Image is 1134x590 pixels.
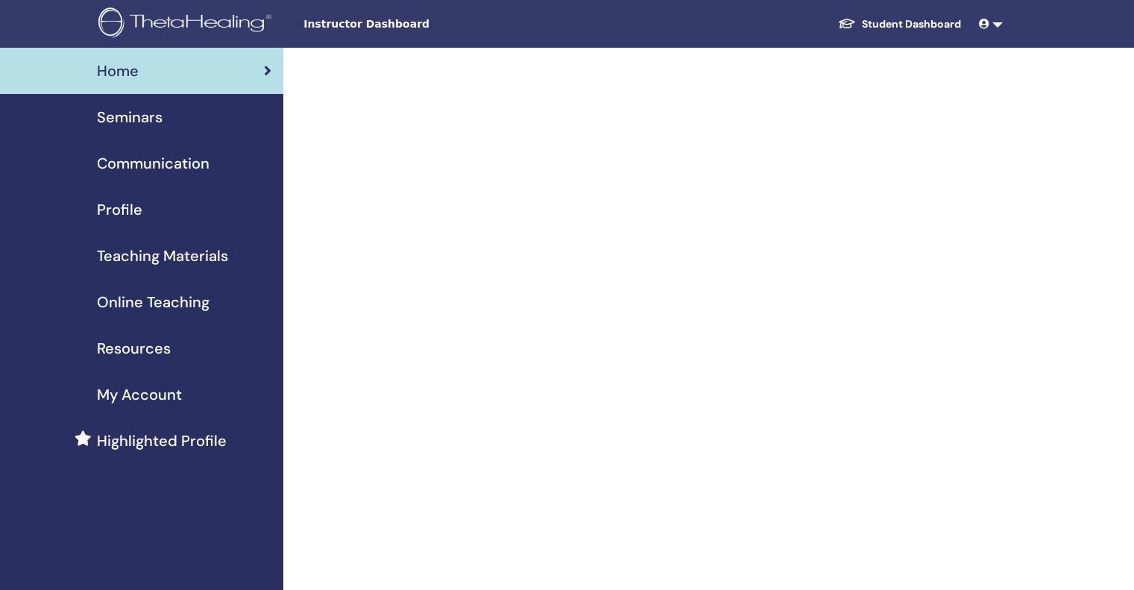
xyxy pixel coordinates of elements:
[303,16,527,32] span: Instructor Dashboard
[97,198,142,221] span: Profile
[97,383,182,406] span: My Account
[97,106,163,128] span: Seminars
[97,291,210,313] span: Online Teaching
[97,337,171,360] span: Resources
[97,60,139,82] span: Home
[97,152,210,175] span: Communication
[97,245,228,267] span: Teaching Materials
[98,7,277,41] img: logo.png
[838,17,856,30] img: graduation-cap-white.svg
[97,430,227,452] span: Highlighted Profile
[826,10,973,38] a: Student Dashboard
